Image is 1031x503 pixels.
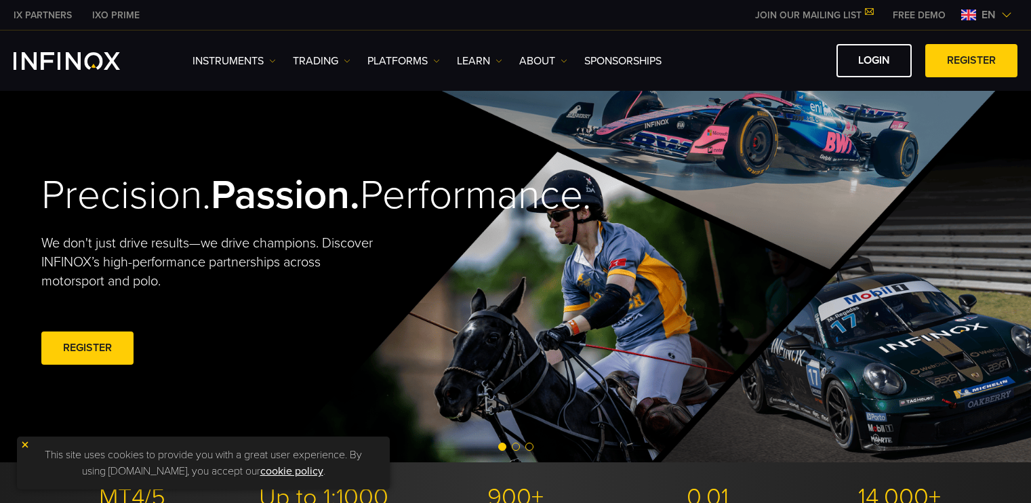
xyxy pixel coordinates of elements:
a: JOIN OUR MAILING LIST [745,9,883,21]
a: INFINOX [82,8,150,22]
img: yellow close icon [20,440,30,449]
strong: Passion. [211,171,360,220]
a: REGISTER [925,44,1017,77]
a: TRADING [293,53,350,69]
a: INFINOX MENU [883,8,956,22]
p: This site uses cookies to provide you with a great user experience. By using [DOMAIN_NAME], you a... [24,443,383,483]
a: Learn [457,53,502,69]
a: ABOUT [519,53,567,69]
span: Go to slide 3 [525,443,533,451]
span: en [976,7,1001,23]
a: SPONSORSHIPS [584,53,662,69]
a: LOGIN [836,44,912,77]
a: REGISTER [41,331,134,365]
h2: Precision. Performance. [41,171,468,220]
a: INFINOX Logo [14,52,152,70]
p: We don't just drive results—we drive champions. Discover INFINOX’s high-performance partnerships ... [41,234,383,291]
span: Go to slide 2 [512,443,520,451]
span: Go to slide 1 [498,443,506,451]
a: INFINOX [3,8,82,22]
a: cookie policy [260,464,323,478]
a: Instruments [193,53,276,69]
a: PLATFORMS [367,53,440,69]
